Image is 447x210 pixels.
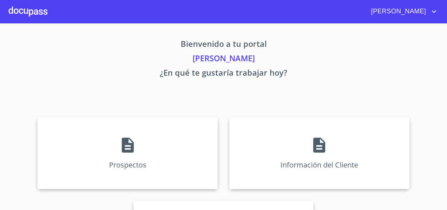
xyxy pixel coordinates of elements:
p: ¿En qué te gustaría trabajar hoy? [9,67,438,81]
span: [PERSON_NAME] [366,6,430,17]
button: account of current user [366,6,438,17]
p: Prospectos [109,160,146,170]
p: Información del Cliente [280,160,358,170]
p: [PERSON_NAME] [9,52,438,67]
p: Bienvenido a tu portal [9,38,438,52]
